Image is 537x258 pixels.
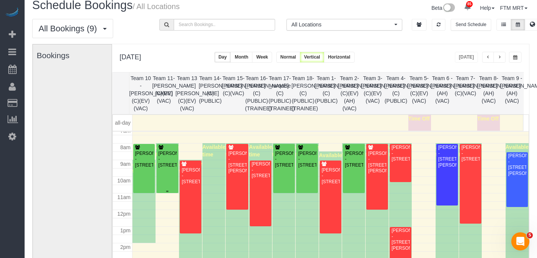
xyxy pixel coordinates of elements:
[135,151,153,168] div: [PERSON_NAME] - [STREET_ADDRESS]
[5,8,20,18] img: Automaid Logo
[286,19,402,31] button: All Locations
[275,151,293,168] div: [PERSON_NAME] - [STREET_ADDRESS]
[129,73,152,114] th: Team 10 - [PERSON_NAME] (C)(EV)(VAC)
[391,145,410,162] div: [PERSON_NAME] - [STREET_ADDRESS]
[506,144,529,158] span: Available time
[477,116,499,122] span: Time Off
[276,52,300,63] button: Normal
[181,167,200,185] div: [PERSON_NAME] - [STREET_ADDRESS]
[268,73,291,114] th: Team 17- Marquise (C)(PUBLIC)(TRAINEE)
[455,52,478,63] button: [DATE]
[384,73,407,114] th: Team 4- [PERSON_NAME] (C)(PUBLIC)
[120,144,131,150] span: 8am
[132,2,179,11] small: / All Locations
[174,19,275,31] input: Search Bookings..
[226,144,249,158] span: Available time
[222,73,245,114] th: Team 15- [PERSON_NAME] (C)(VAC)
[179,161,202,174] span: Available time
[408,73,431,114] th: Team 5- [PERSON_NAME] (C)(EV)(VAC)
[300,52,324,63] button: Vertical
[500,5,528,11] a: FTM MRT
[500,73,524,114] th: Team 9 - [PERSON_NAME] (AH)(VAC)
[319,152,342,166] span: Available time
[120,52,141,61] h2: [DATE]
[39,24,101,33] span: All Bookings (9)
[342,144,365,158] span: Available time
[508,153,527,176] div: [PERSON_NAME] - [STREET_ADDRESS][PERSON_NAME]
[132,161,156,174] span: Available time
[291,73,314,114] th: Team 18- [PERSON_NAME] (C)(PUBLIC)(TRAINEE)
[344,151,363,168] div: [PERSON_NAME] - [STREET_ADDRESS]
[338,73,361,114] th: Team 2- [PERSON_NAME] (C)(EV)(AH)(VAC)
[431,73,454,114] th: Team 6 - [PERSON_NAME] (AH)(VAC)
[315,73,338,114] th: Team 1- [PERSON_NAME] (C)(PUBLIC)
[156,144,179,158] span: Available time
[199,73,222,114] th: Team 14- [PERSON_NAME] (C)(PUBLIC)
[249,144,272,158] span: Available time
[117,178,131,184] span: 10am
[272,144,296,158] span: Available time
[454,73,477,114] th: Team 7- [PERSON_NAME] (C)(VAC)
[152,73,175,114] th: Team 11- [PERSON_NAME] (C)(EV)(VAC)
[37,51,114,60] h3: Bookings
[442,3,455,13] img: New interface
[291,21,392,28] span: All Locations
[298,151,316,168] div: [PERSON_NAME] - [STREET_ADDRESS]
[245,73,268,114] th: Team 16- [PERSON_NAME] (C)(PUBLIC)(TRAINEE)
[32,19,113,38] button: All Bookings (9)
[459,144,482,158] span: Available time
[120,161,131,167] span: 9am
[431,5,455,11] a: Beta
[527,232,533,238] span: 5
[451,19,491,31] button: Send Schedule
[391,228,410,251] div: [PERSON_NAME] - [STREET_ADDRESS][PERSON_NAME]
[389,144,412,158] span: Available time
[361,73,384,114] th: Team 3- [PERSON_NAME] (C)(EV)(VAC)
[230,52,252,63] button: Month
[251,161,270,179] div: [PERSON_NAME] - [STREET_ADDRESS]
[214,52,231,63] button: Day
[117,211,131,217] span: 12pm
[120,244,131,250] span: 2pm
[438,145,456,168] div: [PERSON_NAME] - [STREET_ADDRESS][PERSON_NAME]
[324,52,355,63] button: Horizontal
[461,145,480,162] div: [PERSON_NAME] - [STREET_ADDRESS]
[158,151,177,168] div: [PERSON_NAME] - [STREET_ADDRESS]
[466,1,473,7] span: 85
[368,151,386,174] div: [PERSON_NAME] - [STREET_ADDRESS][PERSON_NAME]
[480,5,495,11] a: Help
[252,52,272,63] button: Week
[117,194,131,200] span: 11am
[202,144,226,158] span: Available time
[511,232,529,250] iframe: Intercom live chat
[436,144,459,158] span: Available time
[296,144,319,158] span: Available time
[366,144,389,158] span: Available time
[477,73,500,114] th: Team 8- [PERSON_NAME] (AH)(VAC)
[176,73,199,114] th: Team 13 - [PERSON_NAME] (C)(EV)(VAC)
[321,167,340,185] div: [PERSON_NAME] - [STREET_ADDRESS]
[120,227,131,233] span: 1pm
[228,151,246,174] div: [PERSON_NAME] - [STREET_ADDRESS][PERSON_NAME]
